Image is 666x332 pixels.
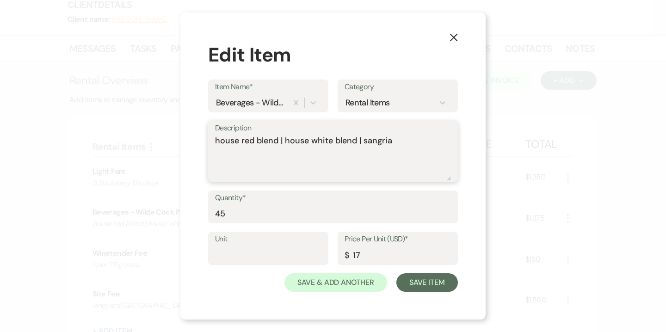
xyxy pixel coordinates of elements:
div: Rental Items [345,96,389,109]
button: Save & Add Another [284,273,387,292]
button: Save Item [396,273,458,292]
div: $ [345,249,349,262]
label: Price Per Unit (USD)* [345,233,451,246]
div: Beverages - Wilde Cock Package [216,96,285,109]
textarea: house red blend | house white blend | sangria [215,135,451,181]
label: Unit [215,233,321,246]
label: Quantity* [215,191,451,205]
label: Item Name* [215,80,321,94]
label: Category [345,80,451,94]
label: Description [215,122,451,135]
div: Edit Item [208,40,458,69]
